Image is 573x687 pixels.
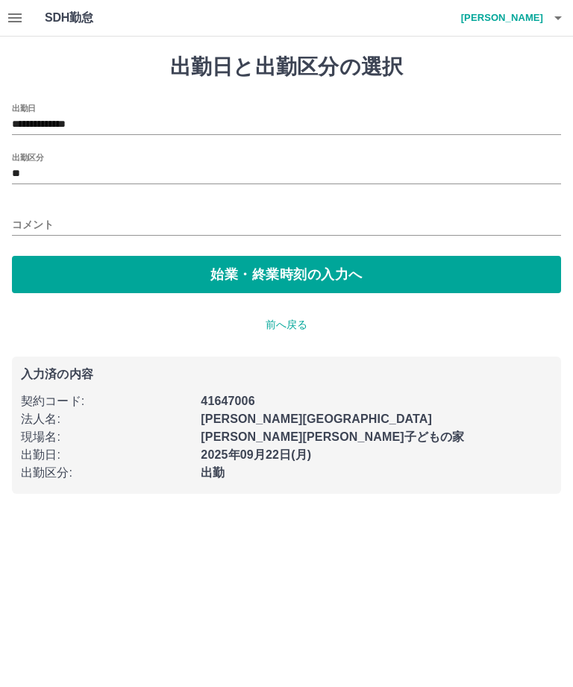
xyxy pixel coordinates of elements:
[21,410,192,428] p: 法人名 :
[201,412,432,425] b: [PERSON_NAME][GEOGRAPHIC_DATA]
[12,317,561,333] p: 前へ戻る
[201,466,225,479] b: 出勤
[12,256,561,293] button: 始業・終業時刻の入力へ
[21,464,192,482] p: 出勤区分 :
[12,102,36,113] label: 出勤日
[21,446,192,464] p: 出勤日 :
[201,448,311,461] b: 2025年09月22日(月)
[12,151,43,163] label: 出勤区分
[21,428,192,446] p: 現場名 :
[12,54,561,80] h1: 出勤日と出勤区分の選択
[21,392,192,410] p: 契約コード :
[201,395,254,407] b: 41647006
[21,368,552,380] p: 入力済の内容
[201,430,464,443] b: [PERSON_NAME][PERSON_NAME]子どもの家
